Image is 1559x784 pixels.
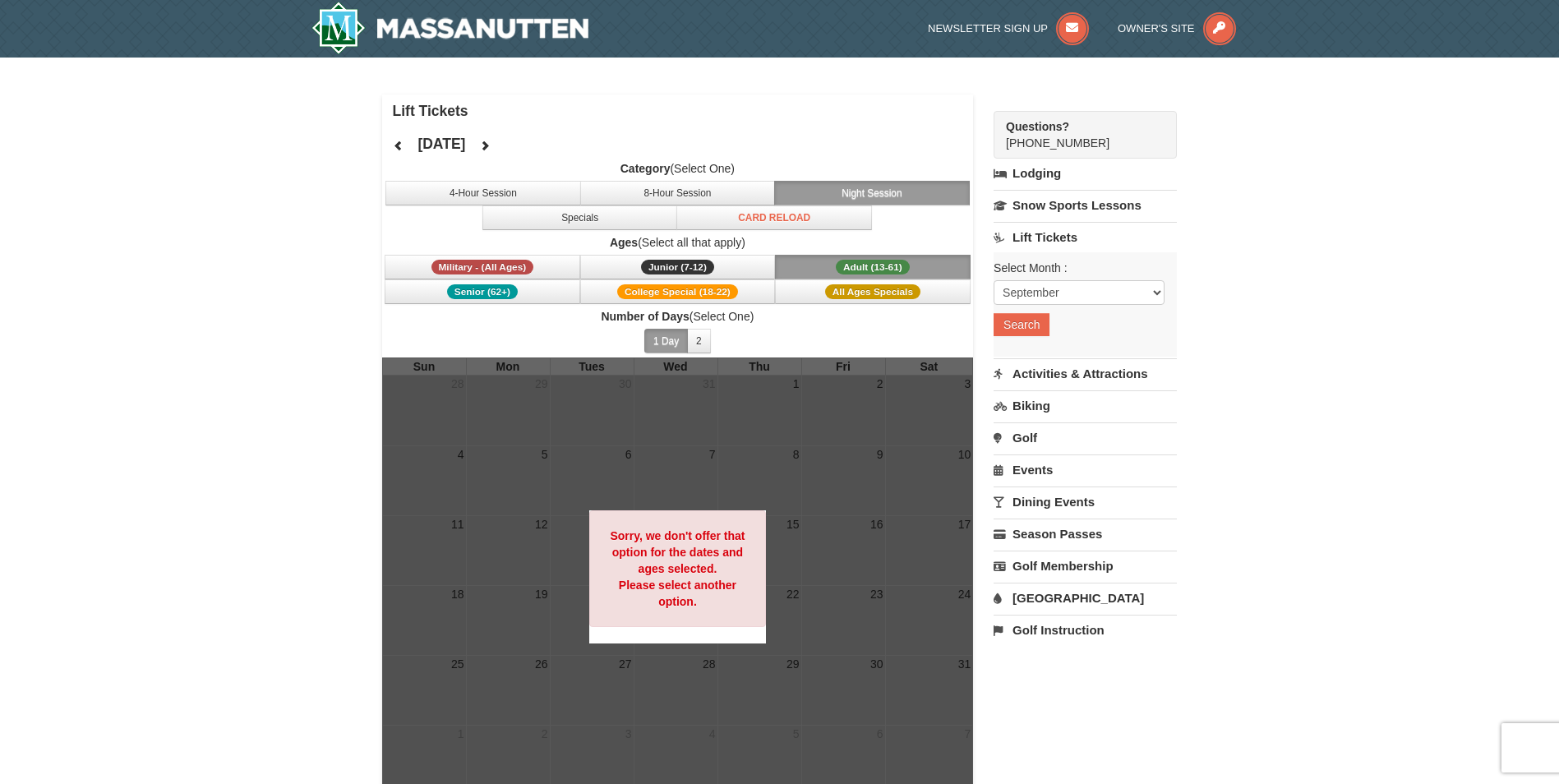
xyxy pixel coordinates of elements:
[994,313,1049,336] button: Search
[825,284,920,299] span: All Ages Specials
[994,551,1177,581] a: Golf Membership
[385,181,581,205] button: 4-Hour Session
[994,190,1177,220] a: Snow Sports Lessons
[775,279,971,304] button: All Ages Specials
[431,260,534,274] span: Military - (All Ages)
[610,236,638,249] strong: Ages
[417,136,465,152] h4: [DATE]
[687,329,711,353] button: 2
[774,181,970,205] button: Night Session
[620,162,671,175] strong: Category
[994,583,1177,613] a: [GEOGRAPHIC_DATA]
[994,159,1177,188] a: Lodging
[382,234,974,251] label: (Select all that apply)
[1006,120,1069,133] strong: Questions?
[641,260,714,274] span: Junior (7-12)
[617,284,738,299] span: College Special (18-22)
[1118,22,1236,35] a: Owner's Site
[385,279,580,304] button: Senior (62+)
[676,205,872,230] button: Card Reload
[994,454,1177,485] a: Events
[994,615,1177,645] a: Golf Instruction
[994,260,1165,276] label: Select Month :
[928,22,1048,35] span: Newsletter Sign Up
[311,2,589,54] a: Massanutten Resort
[580,181,776,205] button: 8-Hour Session
[382,160,974,177] label: (Select One)
[644,329,688,353] button: 1 Day
[1006,118,1147,150] span: [PHONE_NUMBER]
[580,279,776,304] button: College Special (18-22)
[928,22,1089,35] a: Newsletter Sign Up
[393,103,974,119] h4: Lift Tickets
[994,422,1177,453] a: Golf
[994,487,1177,517] a: Dining Events
[601,310,689,323] strong: Number of Days
[775,255,971,279] button: Adult (13-61)
[447,284,518,299] span: Senior (62+)
[610,529,745,608] strong: Sorry, we don't offer that option for the dates and ages selected. Please select another option.
[580,255,776,279] button: Junior (7-12)
[836,260,910,274] span: Adult (13-61)
[994,222,1177,252] a: Lift Tickets
[994,390,1177,421] a: Biking
[385,255,580,279] button: Military - (All Ages)
[382,308,974,325] label: (Select One)
[994,519,1177,549] a: Season Passes
[482,205,678,230] button: Specials
[311,2,589,54] img: Massanutten Resort Logo
[994,358,1177,389] a: Activities & Attractions
[1118,22,1195,35] span: Owner's Site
